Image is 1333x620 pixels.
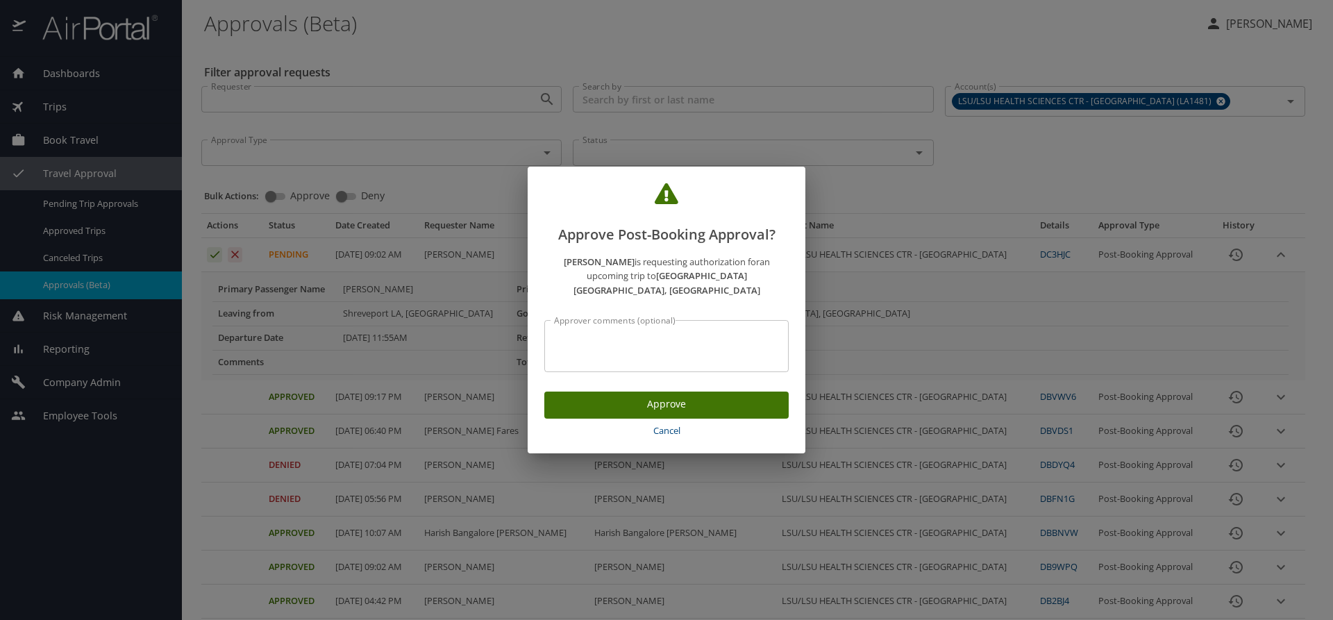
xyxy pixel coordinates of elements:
strong: [GEOGRAPHIC_DATA] [GEOGRAPHIC_DATA], [GEOGRAPHIC_DATA] [573,269,760,296]
span: Approve [555,396,778,413]
button: Cancel [544,419,789,443]
p: is requesting authorization for an upcoming trip to [544,255,789,298]
h2: Approve Post-Booking Approval? [544,183,789,246]
button: Approve [544,392,789,419]
span: Cancel [550,423,783,439]
strong: [PERSON_NAME] [564,255,635,268]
